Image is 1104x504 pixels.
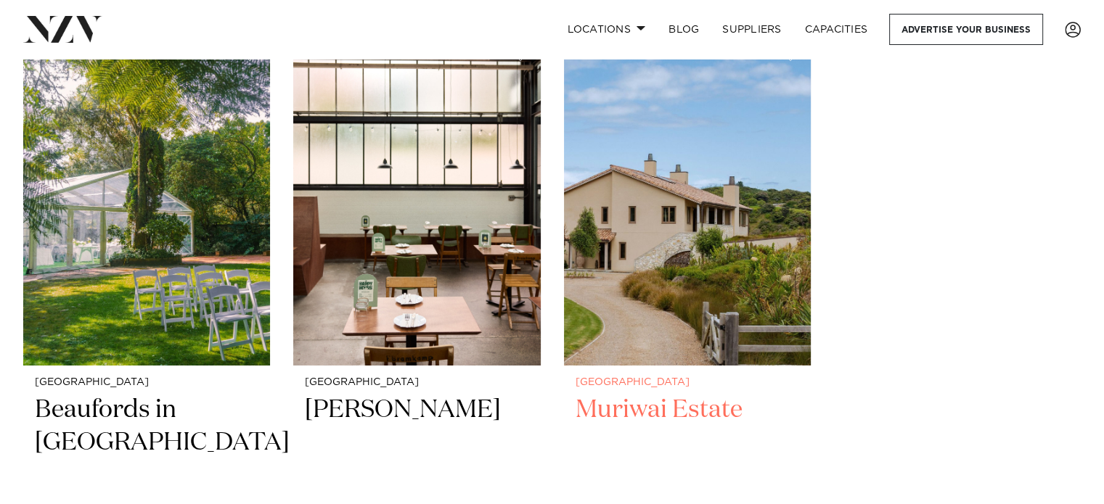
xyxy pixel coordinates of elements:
[35,394,258,492] h2: Beaufords in [GEOGRAPHIC_DATA]
[305,394,528,492] h2: [PERSON_NAME]
[889,14,1043,45] a: Advertise your business
[35,377,258,388] small: [GEOGRAPHIC_DATA]
[305,377,528,388] small: [GEOGRAPHIC_DATA]
[576,394,799,492] h2: Muriwai Estate
[555,14,657,45] a: Locations
[793,14,880,45] a: Capacities
[657,14,711,45] a: BLOG
[576,377,799,388] small: [GEOGRAPHIC_DATA]
[23,16,102,42] img: nzv-logo.png
[711,14,793,45] a: SUPPLIERS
